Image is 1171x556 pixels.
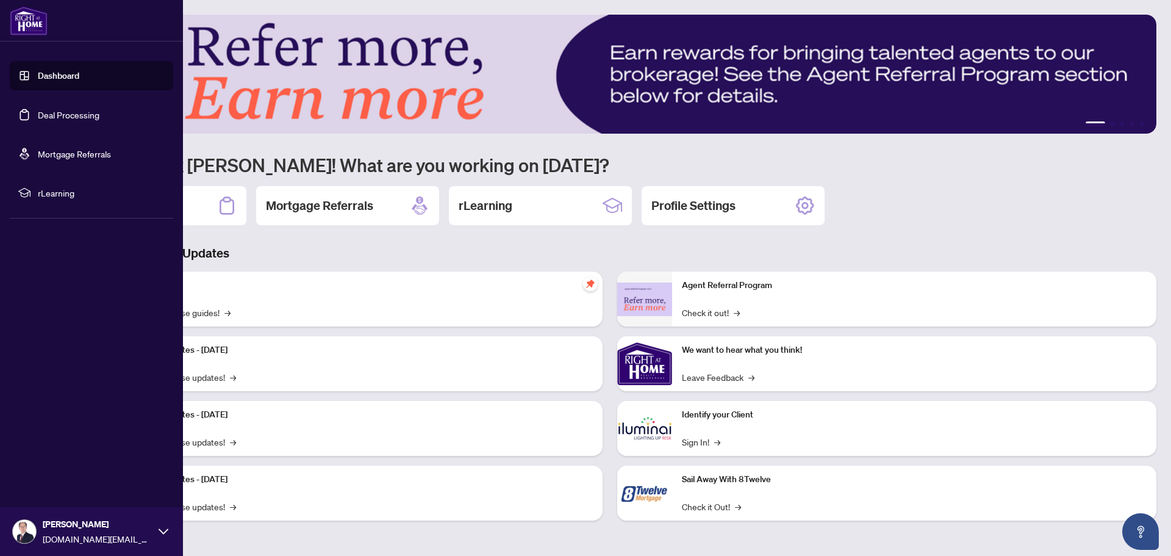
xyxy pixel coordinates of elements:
[617,336,672,391] img: We want to hear what you think!
[682,344,1147,357] p: We want to hear what you think!
[63,245,1156,262] h3: Brokerage & Industry Updates
[13,520,36,543] img: Profile Icon
[1110,121,1115,126] button: 2
[224,306,231,319] span: →
[38,186,165,200] span: rLearning
[128,473,593,486] p: Platform Updates - [DATE]
[38,148,111,159] a: Mortgage Referrals
[128,279,593,292] p: Self-Help
[682,306,740,319] a: Check it out!→
[230,370,236,384] span: →
[128,344,593,357] p: Platform Updates - [DATE]
[617,283,672,316] img: Agent Referral Program
[43,532,152,546] span: [DOMAIN_NAME][EMAIL_ADDRESS][DOMAIN_NAME]
[1120,121,1125,126] button: 3
[651,197,736,214] h2: Profile Settings
[1139,121,1144,126] button: 5
[583,276,598,291] span: pushpin
[682,500,741,513] a: Check it Out!→
[63,15,1156,134] img: Slide 0
[38,70,79,81] a: Dashboard
[682,408,1147,422] p: Identify your Client
[682,370,754,384] a: Leave Feedback→
[682,279,1147,292] p: Agent Referral Program
[682,473,1147,486] p: Sail Away With 8Twelve
[1130,121,1134,126] button: 4
[128,408,593,422] p: Platform Updates - [DATE]
[748,370,754,384] span: →
[63,153,1156,176] h1: Welcome back [PERSON_NAME]! What are you working on [DATE]?
[43,518,152,531] span: [PERSON_NAME]
[230,500,236,513] span: →
[617,466,672,521] img: Sail Away With 8Twelve
[230,435,236,449] span: →
[266,197,373,214] h2: Mortgage Referrals
[1086,121,1105,126] button: 1
[459,197,512,214] h2: rLearning
[682,435,720,449] a: Sign In!→
[714,435,720,449] span: →
[38,109,99,120] a: Deal Processing
[734,306,740,319] span: →
[10,6,48,35] img: logo
[617,401,672,456] img: Identify your Client
[1122,513,1159,550] button: Open asap
[735,500,741,513] span: →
